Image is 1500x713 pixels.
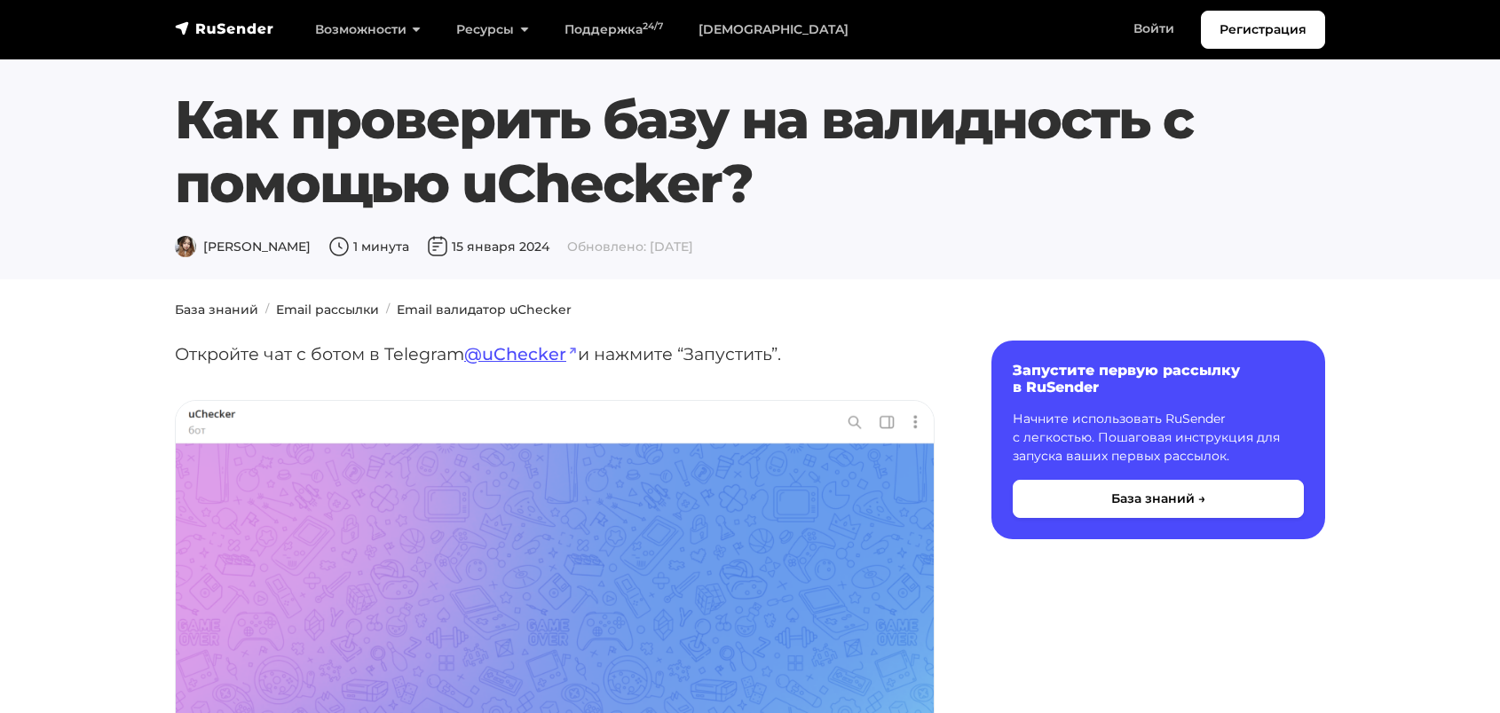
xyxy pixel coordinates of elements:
a: Запустите первую рассылку в RuSender Начните использовать RuSender с легкостью. Пошаговая инструк... [991,341,1325,539]
a: Регистрация [1201,11,1325,49]
button: База знаний → [1013,480,1304,518]
p: Откройте чат с ботом в Telegram и нажмите “Запустить”. [175,341,935,368]
a: Войти [1116,11,1192,47]
p: Начните использовать RuSender с легкостью. Пошаговая инструкция для запуска ваших первых рассылок. [1013,410,1304,466]
img: Время чтения [328,236,350,257]
span: 1 минута [328,239,409,255]
a: Email рассылки [276,302,379,317]
a: Возможности [297,12,438,48]
a: @uChecker [464,343,578,364]
sup: 24/7 [643,20,663,32]
img: Дата публикации [427,236,448,257]
span: [PERSON_NAME] [175,239,311,255]
h1: Как проверить базу на валидность с помощью uChecker? [175,88,1325,215]
a: Email валидатор uChecker [397,302,572,317]
img: RuSender [175,20,274,37]
nav: breadcrumb [164,301,1336,319]
a: Ресурсы [438,12,546,48]
a: Поддержка24/7 [547,12,681,48]
a: База знаний [175,302,258,317]
span: Обновлено: [DATE] [567,239,693,255]
h6: Запустите первую рассылку в RuSender [1013,362,1304,396]
span: 15 января 2024 [427,239,549,255]
a: [DEMOGRAPHIC_DATA] [681,12,866,48]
